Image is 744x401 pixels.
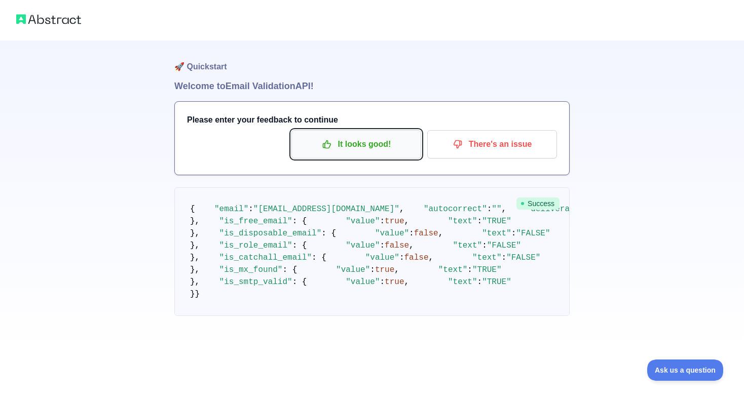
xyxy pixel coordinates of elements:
[375,265,394,274] span: true
[482,229,511,238] span: "text"
[321,229,336,238] span: : {
[394,265,399,274] span: ,
[472,253,502,262] span: "text"
[448,217,477,226] span: "text"
[399,205,404,214] span: ,
[253,205,399,214] span: "[EMAIL_ADDRESS][DOMAIN_NAME]"
[409,229,414,238] span: :
[404,253,429,262] span: false
[291,130,421,158] button: It looks good!
[346,277,380,287] span: "value"
[190,205,195,214] span: {
[214,205,248,214] span: "email"
[346,241,380,250] span: "value"
[219,277,292,287] span: "is_smtp_valid"
[404,277,410,287] span: ,
[414,229,438,238] span: false
[472,265,502,274] span: "TRUE"
[448,277,477,287] span: "text"
[174,41,570,79] h1: 🚀 Quickstart
[429,253,434,262] span: ,
[404,217,410,226] span: ,
[346,217,380,226] span: "value"
[385,241,409,250] span: false
[16,12,81,26] img: Abstract logo
[647,359,724,381] iframe: Toggle Customer Support
[385,277,404,287] span: true
[526,205,604,214] span: "deliverability"
[292,241,307,250] span: : {
[492,205,501,214] span: ""
[365,253,399,262] span: "value"
[248,205,253,214] span: :
[380,217,385,226] span: :
[409,241,414,250] span: ,
[312,253,326,262] span: : {
[292,217,307,226] span: : {
[502,205,507,214] span: ,
[282,265,297,274] span: : {
[385,217,404,226] span: true
[516,197,560,210] span: Success
[487,205,492,214] span: :
[482,241,487,250] span: :
[516,229,550,238] span: "FALSE"
[467,265,472,274] span: :
[477,217,482,226] span: :
[506,253,540,262] span: "FALSE"
[219,253,312,262] span: "is_catchall_email"
[482,217,511,226] span: "TRUE"
[292,277,307,287] span: : {
[219,241,292,250] span: "is_role_email"
[299,136,414,153] p: It looks good!
[219,217,292,226] span: "is_free_email"
[482,277,511,287] span: "TRUE"
[511,229,516,238] span: :
[375,229,409,238] span: "value"
[502,253,507,262] span: :
[424,205,487,214] span: "autocorrect"
[399,253,404,262] span: :
[174,79,570,93] h1: Welcome to Email Validation API!
[336,265,370,274] span: "value"
[438,229,443,238] span: ,
[453,241,482,250] span: "text"
[380,277,385,287] span: :
[380,241,385,250] span: :
[427,130,557,158] button: There's an issue
[438,265,468,274] span: "text"
[435,136,549,153] p: There's an issue
[477,277,482,287] span: :
[487,241,521,250] span: "FALSE"
[219,229,322,238] span: "is_disposable_email"
[187,114,557,126] h3: Please enter your feedback to continue
[219,265,283,274] span: "is_mx_found"
[370,265,375,274] span: :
